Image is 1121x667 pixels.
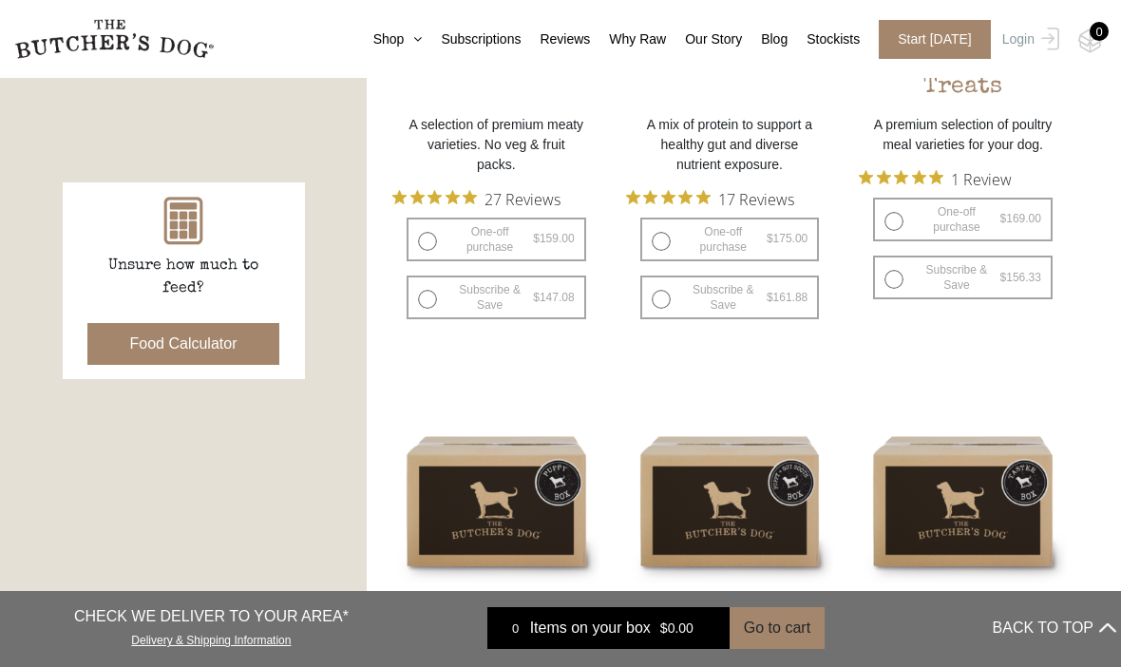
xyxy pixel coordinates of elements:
span: $ [1000,212,1007,225]
p: A selection of premium meaty varieties. No veg & fruit packs. [392,115,600,175]
p: A premium selection of poultry meal varieties for your dog. [859,115,1067,155]
label: One-off purchase [873,198,1053,241]
div: 0 [502,619,530,638]
label: One-off purchase [407,218,586,261]
img: TBD_Cart-Empty.png [1078,29,1102,53]
a: 0 Items on your box $0.00 [487,607,730,649]
label: One-off purchase [640,218,820,261]
a: Start [DATE] [860,20,997,59]
span: $ [767,232,773,245]
span: $ [660,620,668,636]
a: Shop [354,29,423,49]
a: Subscriptions [422,29,521,49]
p: A mix of protein to support a healthy gut and diverse nutrient exposure. [626,115,834,175]
span: $ [1000,271,1007,284]
bdi: 161.88 [767,291,807,304]
span: 27 Reviews [484,184,560,213]
bdi: 169.00 [1000,212,1041,225]
label: Subscribe & Save [407,276,586,319]
button: Food Calculator [87,323,280,365]
img: Puppy Box Plus Gut Soothe 52g [626,397,834,605]
span: Start [DATE] [879,20,991,59]
a: Blog [742,29,788,49]
span: $ [767,291,773,304]
span: $ [533,291,540,304]
button: Rated 5 out of 5 stars from 1 reviews. Jump to reviews. [859,164,1012,193]
a: Our Story [666,29,742,49]
bdi: 175.00 [767,232,807,245]
button: Rated 4.9 out of 5 stars from 17 reviews. Jump to reviews. [626,184,794,213]
a: Stockists [788,29,860,49]
div: 0 [1090,22,1109,41]
a: Delivery & Shipping Information [131,629,291,647]
button: Go to cart [730,607,825,649]
span: 17 Reviews [718,184,794,213]
button: BACK TO TOP [993,605,1116,651]
span: Items on your box [530,617,651,639]
button: Rated 4.9 out of 5 stars from 27 reviews. Jump to reviews. [392,184,560,213]
label: Subscribe & Save [873,256,1053,299]
img: Puppy Box [392,397,600,605]
bdi: 147.08 [533,291,574,304]
a: Login [997,20,1059,59]
bdi: 0.00 [660,620,693,636]
a: Why Raw [590,29,666,49]
bdi: 159.00 [533,232,574,245]
img: Taster Box [859,397,1067,605]
bdi: 156.33 [1000,271,1041,284]
label: Subscribe & Save [640,276,820,319]
a: Reviews [521,29,590,49]
p: Unsure how much to feed? [88,255,278,300]
span: $ [533,232,540,245]
span: 1 Review [951,164,1012,193]
p: CHECK WE DELIVER TO YOUR AREA* [74,605,349,628]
